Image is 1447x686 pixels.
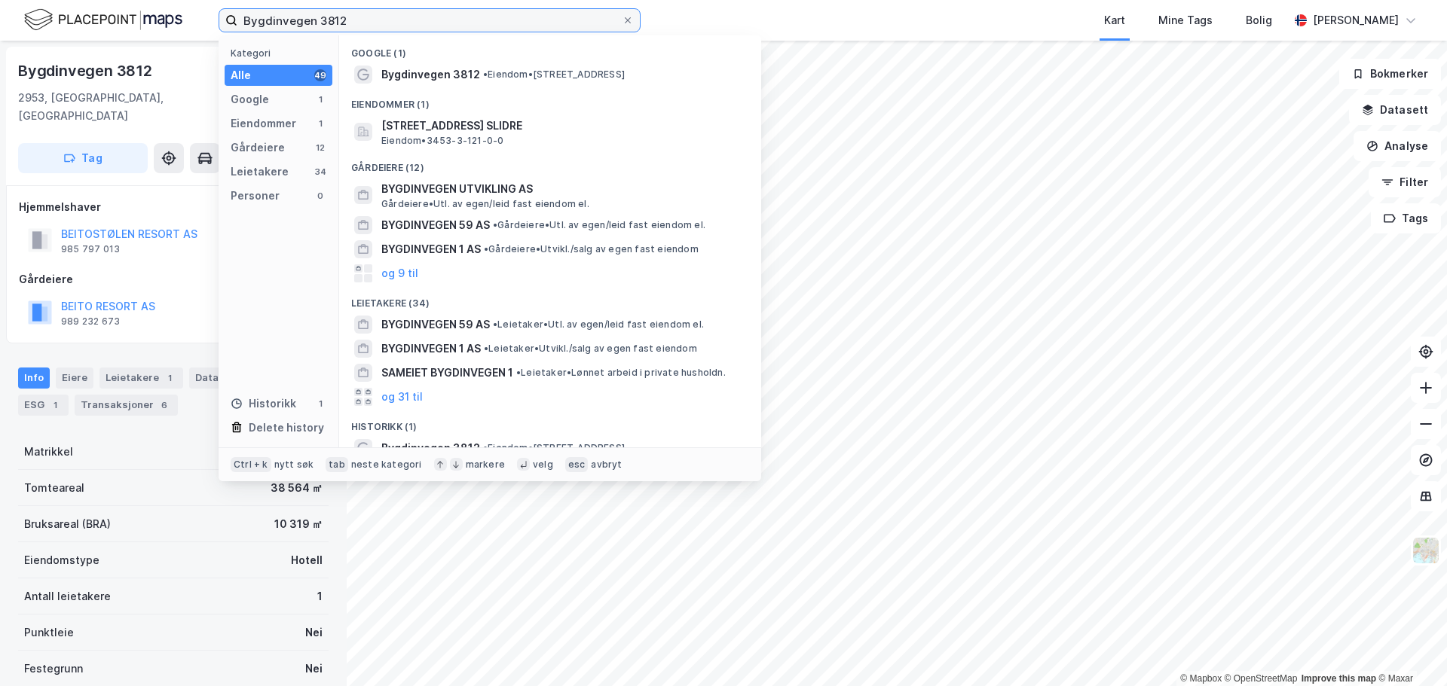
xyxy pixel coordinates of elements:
[1349,95,1441,125] button: Datasett
[483,442,625,454] span: Eiendom • [STREET_ADDRESS]
[1372,614,1447,686] iframe: Chat Widget
[61,243,120,255] div: 985 797 013
[231,47,332,59] div: Kategori
[314,69,326,81] div: 49
[99,367,183,389] div: Leietakere
[305,660,323,678] div: Nei
[1302,673,1376,684] a: Improve this map
[351,459,422,471] div: neste kategori
[291,551,323,569] div: Hotell
[24,7,182,33] img: logo.f888ab2527a4732fd821a326f86c7f29.svg
[484,243,488,255] span: •
[231,395,296,413] div: Historikk
[18,395,69,416] div: ESG
[1104,11,1125,29] div: Kart
[484,343,488,354] span: •
[1371,203,1441,233] button: Tags
[381,364,513,382] span: SAMEIET BYGDINVEGEN 1
[484,243,699,255] span: Gårdeiere • Utvikl./salg av egen fast eiendom
[317,587,323,605] div: 1
[18,143,148,173] button: Tag
[339,35,761,63] div: Google (1)
[274,515,323,533] div: 10 319 ㎡
[19,198,328,216] div: Hjemmelshaver
[339,285,761,313] div: Leietakere (34)
[381,388,423,406] button: og 31 til
[381,198,589,210] span: Gårdeiere • Utl. av egen/leid fast eiendom el.
[1412,536,1440,565] img: Z
[484,343,697,355] span: Leietaker • Utvikl./salg av egen fast eiendom
[231,187,280,205] div: Personer
[1372,614,1447,686] div: Kontrollprogram for chat
[591,459,622,471] div: avbryt
[1369,167,1441,197] button: Filter
[249,419,324,437] div: Delete history
[1313,11,1399,29] div: [PERSON_NAME]
[314,117,326,130] div: 1
[1339,59,1441,89] button: Bokmerker
[24,479,84,497] div: Tomteareal
[47,398,63,413] div: 1
[339,150,761,177] div: Gårdeiere (12)
[314,166,326,178] div: 34
[157,398,172,413] div: 6
[381,66,480,84] span: Bygdinvegen 3812
[381,439,480,457] span: Bygdinvegen 3812
[314,93,326,105] div: 1
[24,587,111,605] div: Antall leietakere
[483,442,488,453] span: •
[533,459,553,471] div: velg
[493,319,497,330] span: •
[24,551,99,569] div: Eiendomstype
[381,135,503,147] span: Eiendom • 3453-3-121-0-0
[493,319,704,331] span: Leietaker • Utl. av egen/leid fast eiendom el.
[1225,673,1298,684] a: OpenStreetMap
[231,457,271,472] div: Ctrl + k
[237,9,622,32] input: Søk på adresse, matrikkel, gårdeiere, leietakere eller personer
[231,139,285,157] div: Gårdeiere
[1354,131,1441,161] button: Analyse
[516,367,521,378] span: •
[18,59,155,83] div: Bygdinvegen 3812
[24,623,74,642] div: Punktleie
[565,457,589,472] div: esc
[381,240,481,258] span: BYGDINVEGEN 1 AS
[314,190,326,202] div: 0
[381,180,743,198] span: BYGDINVEGEN UTVIKLING AS
[483,69,488,80] span: •
[1246,11,1272,29] div: Bolig
[189,367,264,389] div: Datasett
[381,117,743,135] span: [STREET_ADDRESS] SLIDRE
[339,87,761,114] div: Eiendommer (1)
[381,264,418,282] button: og 9 til
[381,316,490,334] span: BYGDINVEGEN 59 AS
[381,340,481,358] span: BYGDINVEGEN 1 AS
[61,316,120,328] div: 989 232 673
[483,69,625,81] span: Eiendom • [STREET_ADDRESS]
[516,367,726,379] span: Leietaker • Lønnet arbeid i private husholdn.
[271,479,323,497] div: 38 564 ㎡
[305,623,323,642] div: Nei
[493,219,497,230] span: •
[274,459,314,471] div: nytt søk
[314,142,326,154] div: 12
[24,515,111,533] div: Bruksareal (BRA)
[56,367,93,389] div: Eiere
[1180,673,1222,684] a: Mapbox
[231,66,251,84] div: Alle
[19,270,328,288] div: Gårdeiere
[75,395,178,416] div: Transaksjoner
[162,370,177,386] div: 1
[1158,11,1213,29] div: Mine Tags
[231,90,269,108] div: Google
[339,409,761,436] div: Historikk (1)
[466,459,505,471] div: markere
[381,216,490,234] span: BYGDINVEGEN 59 AS
[231,163,289,181] div: Leietakere
[24,660,83,678] div: Festegrunn
[231,114,296,133] div: Eiendommer
[314,398,326,410] div: 1
[326,457,348,472] div: tab
[493,219,705,231] span: Gårdeiere • Utl. av egen/leid fast eiendom el.
[18,367,50,389] div: Info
